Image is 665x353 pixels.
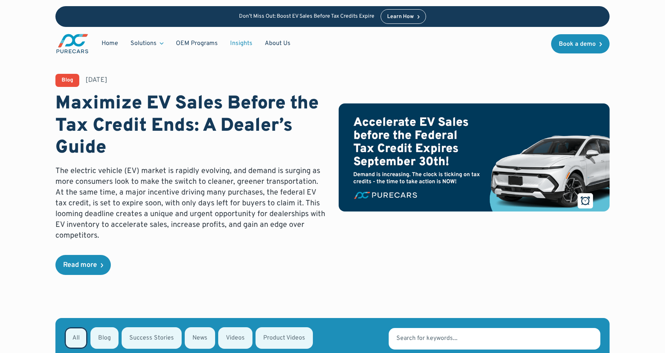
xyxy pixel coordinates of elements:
div: Book a demo [559,41,596,47]
a: Learn How [381,9,426,24]
div: [DATE] [85,75,107,85]
a: Book a demo [551,34,610,53]
a: Home [95,36,124,51]
a: Read more [55,255,111,275]
input: Search for keywords... [389,328,600,350]
a: About Us [259,36,297,51]
a: Insights [224,36,259,51]
img: purecars logo [55,33,89,54]
div: Read more [63,262,97,269]
div: Blog [62,78,73,83]
a: OEM Programs [170,36,224,51]
p: Don’t Miss Out: Boost EV Sales Before Tax Credits Expire [239,13,374,20]
div: Solutions [130,39,157,48]
div: Learn How [387,14,414,20]
h1: Maximize EV Sales Before the Tax Credit Ends: A Dealer’s Guide [55,93,326,160]
p: The electric vehicle (EV) market is rapidly evolving, and demand is surging as more consumers loo... [55,166,326,241]
a: main [55,33,89,54]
